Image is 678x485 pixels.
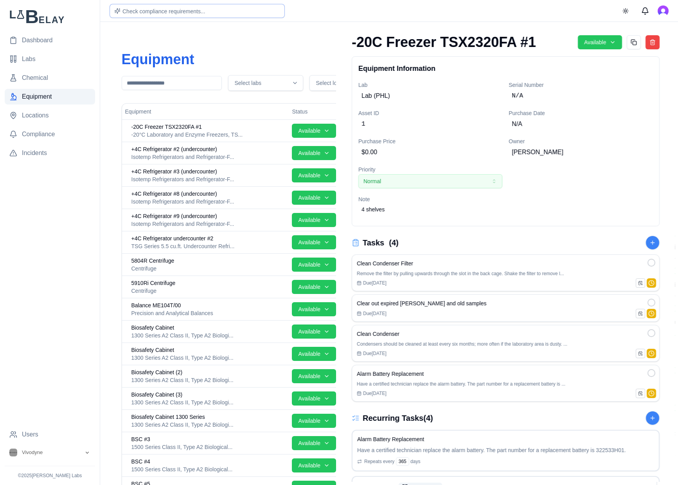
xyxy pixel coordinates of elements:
[509,110,545,116] label: Purchase Date
[358,196,370,202] label: Note
[357,260,413,267] h4: Clean Condenser Filter
[22,130,55,139] span: Compliance
[363,310,387,317] span: Due [DATE]
[131,145,217,153] span: +4C Refrigerator #2 (undercounter)
[131,131,286,139] div: -20°C Laboratory and Enzyme Freezers, TSX Series
[131,190,217,198] span: +4C Refrigerator #8 (undercounter)
[5,472,95,479] p: © 2025 [PERSON_NAME] Labs
[131,265,286,272] div: Centrifuge
[358,138,396,144] label: Purchase Price
[289,104,368,119] th: Status
[512,119,522,129] span: N/A
[131,391,183,398] span: Biosafety Cabinet (3)
[131,279,176,287] span: 5910Ri Centrifuge
[292,369,336,383] button: Available
[131,168,217,175] span: +4C Refrigerator #3 (undercounter)
[364,457,420,466] span: Repeats every days
[357,370,424,378] h4: Alarm Battery Replacement
[292,146,336,160] button: Available
[5,9,95,23] img: Lab Belay Logo
[357,270,655,277] p: Remove the filter by pulling upwards through the slot in the back cage. Shake the filter to remov...
[658,5,669,16] button: Open user button
[626,35,640,49] button: Duplicate equipment
[131,368,183,376] span: Biosafety Cabinet (2)
[5,445,95,460] button: Open organization switcher
[22,36,52,45] span: Dashboard
[292,168,336,182] button: Available
[292,213,336,227] button: Available
[122,52,194,67] h1: Equipment
[22,92,52,101] span: Equipment
[292,458,336,472] button: Available
[9,449,17,456] img: Vivodyne
[131,398,286,406] div: 1300 Series A2 Class II, Type A2 Biological Safety Cabinet
[357,435,424,443] h4: Alarm Battery Replacement
[131,435,150,443] span: BSC #3
[658,5,669,16] img: Lois Tolvinski
[361,148,377,157] span: $0.00
[396,457,409,466] div: 365
[131,332,286,339] div: 1300 Series A2 Class II, Type A2 Biological Safety Cabinet
[363,237,384,248] h3: Tasks
[363,413,433,424] h3: Recurring Tasks ( 4 )
[358,110,379,116] label: Asset ID
[131,123,202,131] span: -20C Freezer TSX2320FA #1
[131,175,286,183] div: Isotemp Refrigerators and Refrigerator-Freezers
[131,421,286,429] div: 1300 Series A2 Class II, Type A2 Biological Safety Cabinet
[361,206,385,213] span: 4 shelves
[512,148,563,157] span: [PERSON_NAME]
[645,411,659,425] button: Add New Task
[131,212,217,220] span: +4C Refrigerator #9 (undercounter)
[22,54,36,64] span: Labs
[645,35,659,49] button: Delete equipment
[358,166,376,173] label: Priority
[22,73,48,83] span: Chemical
[509,82,543,88] label: Serial Number
[357,381,655,387] p: Have a certified technician replace the alarm battery. The part number for a replacement battery ...
[131,309,286,317] div: Precision and Analytical Balances
[131,458,150,465] span: BSC #4
[292,124,336,138] button: Available
[22,111,49,120] span: Locations
[131,443,286,451] div: 1500 Series Class II, Type A2 Biological Safety Cabinet
[577,35,622,49] button: Available
[292,280,336,294] button: Available
[131,346,174,354] span: Biosafety Cabinet
[292,325,336,339] button: Available
[357,341,655,347] p: Condensers should be cleaned at least every six months; more often if the laboratory area is dust...
[131,287,286,295] div: Centrifuge
[235,79,261,87] span: Select labs
[131,257,174,265] span: 5804R Centrifuge
[131,465,286,473] div: 1500 Series Class II, Type A2 Biological Safety Cabinet
[131,220,286,228] div: Isotemp Refrigerators and Refrigerator-Freezers
[509,138,525,144] label: Owner
[131,354,286,362] div: 1300 Series A2 Class II, Type A2 Biological Safety Cabinet
[361,91,390,101] span: Lab (PHL)
[363,350,387,357] span: Due [DATE]
[122,104,289,119] th: Equipment
[363,390,387,397] span: Due [DATE]
[292,391,336,406] button: Available
[292,414,336,428] button: Available
[357,446,654,454] p: Have a certified technician replace the alarm battery. The part number for a replacement battery ...
[122,8,205,14] span: Check compliance requirements...
[131,153,286,161] div: Isotemp Refrigerators and Refrigerator-Freezers
[358,63,435,74] h3: Equipment Information
[22,148,47,158] span: Incidents
[637,3,653,19] button: Messages
[292,191,336,205] button: Available
[131,234,214,242] span: +4C Refrigerator undercounter #2
[131,242,286,250] div: TSG Series 5.5 cu.ft. Undercounter Refrigerator
[292,258,336,272] button: Available
[316,79,354,87] span: Select locations
[352,34,572,50] h1: -20C Freezer TSX2320FA #1
[292,235,336,249] button: Available
[22,449,43,456] span: Vivodyne
[131,413,205,421] span: Biosafety Cabinet 1300 Series
[357,330,399,338] h4: Clean Condenser
[363,280,387,286] span: Due [DATE]
[292,436,336,450] button: Available
[512,91,523,101] span: N/A
[361,119,365,129] span: 1
[645,236,659,250] button: Add New Task to this Lab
